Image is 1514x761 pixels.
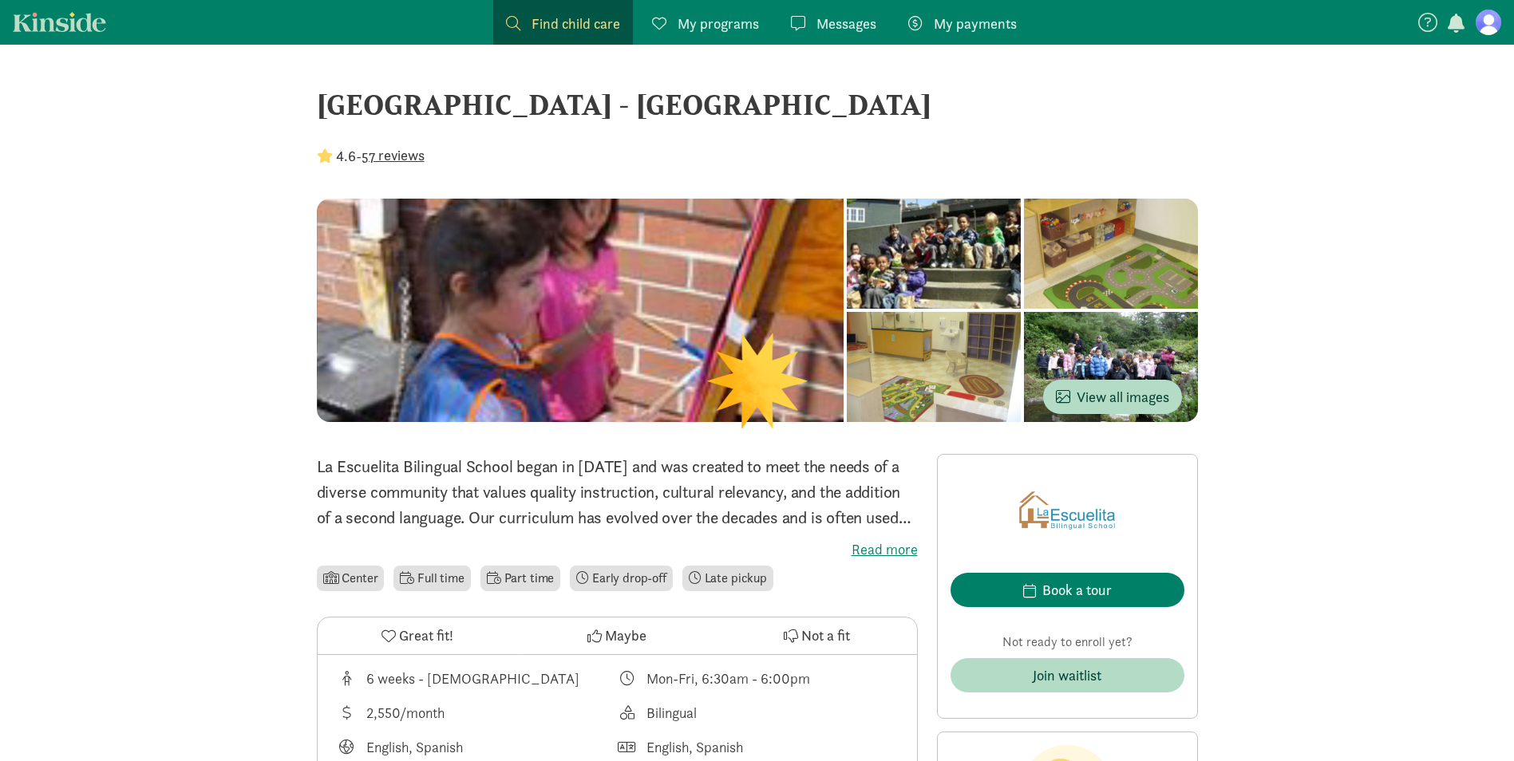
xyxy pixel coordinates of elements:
[605,625,646,646] span: Maybe
[678,13,759,34] span: My programs
[570,566,673,591] li: Early drop-off
[317,566,385,591] li: Center
[1019,467,1115,554] img: Provider logo
[646,702,697,724] div: Bilingual
[682,566,773,591] li: Late pickup
[366,668,579,689] div: 6 weeks - [DEMOGRAPHIC_DATA]
[480,566,560,591] li: Part time
[337,736,618,758] div: Languages taught
[517,617,717,654] button: Maybe
[362,144,425,166] button: 57 reviews
[951,658,1184,692] button: Join waitlist
[393,566,470,591] li: Full time
[816,13,876,34] span: Messages
[617,736,898,758] div: Languages spoken
[317,83,1198,126] div: [GEOGRAPHIC_DATA] - [GEOGRAPHIC_DATA]
[366,736,463,758] div: English, Spanish
[317,454,918,530] p: La Escuelita Bilingual School began in [DATE] and was created to meet the needs of a diverse comm...
[318,617,517,654] button: Great fit!
[617,668,898,689] div: Class schedule
[399,625,453,646] span: Great fit!
[617,702,898,724] div: This provider's education philosophy
[337,702,618,724] div: Average tuition for this program
[801,625,850,646] span: Not a fit
[646,668,810,689] div: Mon-Fri, 6:30am - 6:00pm
[366,702,445,724] div: 2,550/month
[1043,380,1182,414] button: View all images
[646,736,743,758] div: English, Spanish
[1033,664,1101,686] div: Join waitlist
[934,13,1017,34] span: My payments
[951,633,1184,652] p: Not ready to enroll yet?
[951,573,1184,607] button: Book a tour
[336,147,356,165] strong: 4.6
[532,13,620,34] span: Find child care
[1056,386,1169,408] span: View all images
[1042,579,1112,601] div: Book a tour
[13,12,106,32] a: Kinside
[717,617,916,654] button: Not a fit
[337,668,618,689] div: Age range for children that this provider cares for
[317,145,425,167] div: -
[317,540,918,559] label: Read more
